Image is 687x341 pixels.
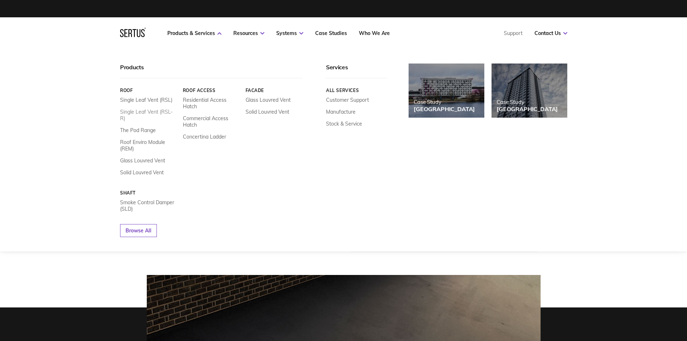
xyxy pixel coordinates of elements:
a: All services [326,88,387,93]
a: Stock & Service [326,121,362,127]
div: [GEOGRAPHIC_DATA] [497,105,558,113]
iframe: Chat Widget [557,257,687,341]
a: Residential Access Hatch [182,97,240,110]
a: Support [504,30,523,36]
div: Products [120,64,303,78]
a: Case Study[GEOGRAPHIC_DATA] [409,64,484,118]
a: Contact Us [534,30,567,36]
a: Facade [245,88,303,93]
a: Solid Louvred Vent [245,109,289,115]
a: Single Leaf Vent (RSL-R) [120,109,177,122]
div: Case Study [414,99,475,105]
div: [GEOGRAPHIC_DATA] [414,105,475,113]
a: Roof [120,88,177,93]
a: Products & Services [167,30,221,36]
a: Case Study[GEOGRAPHIC_DATA] [492,64,567,118]
a: Customer Support [326,97,369,103]
a: Roof Enviro Module (REM) [120,139,177,152]
a: Resources [233,30,264,36]
a: Single Leaf Vent (RSL) [120,97,172,103]
a: Commercial Access Hatch [182,115,240,128]
a: Glass Louvred Vent [120,157,165,164]
div: Services [326,64,387,78]
a: Manufacture [326,109,356,115]
a: Case Studies [315,30,347,36]
a: Solid Louvred Vent [120,169,164,176]
a: Roof Access [182,88,240,93]
a: Shaft [120,190,177,196]
a: Who We Are [359,30,390,36]
div: Case Study [497,99,558,105]
a: Glass Louvred Vent [245,97,290,103]
a: Concertina Ladder [182,134,226,140]
a: The Pod Range [120,127,156,134]
a: Systems [276,30,303,36]
a: Browse All [120,224,157,237]
a: Smoke Control Damper (SLD) [120,199,177,212]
